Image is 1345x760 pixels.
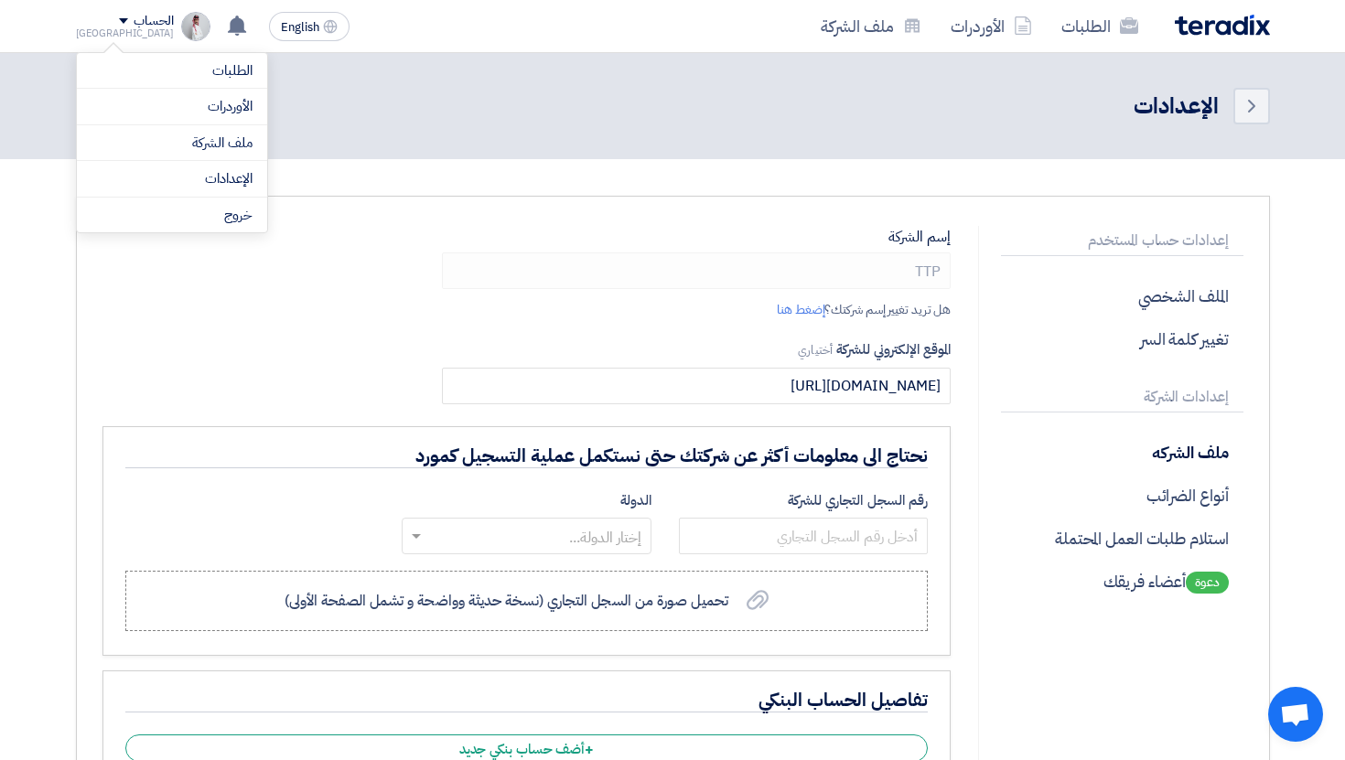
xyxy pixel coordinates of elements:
[1186,572,1229,594] span: دعوة
[936,5,1047,48] a: الأوردرات
[77,198,267,233] li: خروج
[1001,274,1243,317] p: الملف الشخصي
[91,133,253,154] a: ملف الشركة
[91,60,253,81] a: الطلبات
[679,490,929,511] label: رقم السجل التجاري للشركة
[888,226,951,248] label: إسم الشركة
[76,28,174,38] div: [GEOGRAPHIC_DATA]
[125,444,929,468] h4: نحتاج الى معلومات أكثر عن شركتك حتى نستكمل عملية التسجيل كمورد
[1047,5,1153,48] a: الطلبات
[442,300,952,319] div: هل تريد تغيير إسم شركتك؟
[285,590,728,612] span: تحميل صورة من السجل التجاري (نسخة حديثة وواضحة و تشمل الصفحة الأولى)
[1268,687,1323,742] div: دردشة مفتوحة
[1175,15,1270,36] img: Teradix logo
[125,688,929,712] h4: تفاصيل الحساب البنكي
[1134,90,1218,123] div: الإعدادات
[806,5,936,48] a: ملف الشركة
[402,490,651,511] label: الدولة
[442,368,952,404] input: الموقع الإلكتروني للشركة
[181,12,210,41] img: BDDAEEFDDACDAEA_1756647670177.jpeg
[134,14,173,29] div: الحساب
[1001,560,1243,603] p: أعضاء فريقك
[1001,317,1243,360] p: تغيير كلمة السر
[269,12,350,41] button: English
[1001,517,1243,560] p: استلام طلبات العمل المحتملة
[1001,474,1243,517] p: أنواع الضرائب
[1001,431,1243,474] p: ملف الشركه
[1001,226,1243,256] p: إعدادات حساب المستخدم
[798,341,833,359] span: أختياري
[91,96,253,117] a: الأوردرات
[679,518,929,554] input: أدخل رقم السجل التجاري
[281,21,319,34] span: English
[442,339,952,360] label: الموقع الإلكتروني للشركة
[91,168,253,189] a: الإعدادات
[1001,382,1243,412] p: إعدادات الشركة
[777,300,824,319] a: إضغط هنا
